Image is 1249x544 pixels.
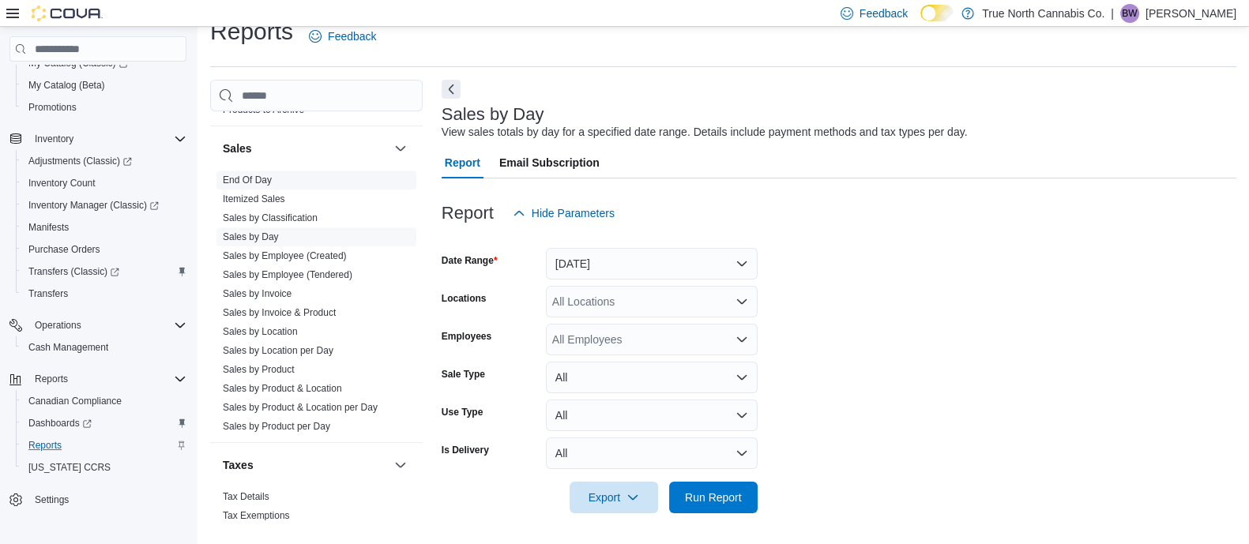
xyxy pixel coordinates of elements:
a: Itemized Sales [223,193,285,204]
a: Sales by Day [223,231,279,242]
div: View sales totals by day for a specified date range. Details include payment methods and tax type... [442,124,968,141]
a: Promotions [22,98,83,117]
p: | [1111,4,1114,23]
p: True North Cannabis Co. [982,4,1104,23]
span: Sales by Invoice [223,287,292,300]
span: Transfers [28,287,68,300]
span: Reports [28,370,186,388]
span: Purchase Orders [22,240,186,259]
span: Sales by Location per Day [223,344,333,357]
button: Purchase Orders [16,238,193,261]
button: Open list of options [735,333,748,346]
a: Transfers (Classic) [22,262,126,281]
a: Adjustments (Classic) [16,150,193,172]
span: Cash Management [28,341,108,354]
a: Dashboards [16,412,193,434]
h1: Reports [210,16,293,47]
a: Transfers (Classic) [16,261,193,283]
button: Open list of options [735,295,748,308]
button: [US_STATE] CCRS [16,456,193,478]
span: Inventory Manager (Classic) [28,199,159,212]
span: Transfers [22,284,186,303]
span: Sales by Product & Location [223,382,342,395]
a: Sales by Product & Location per Day [223,402,378,413]
span: Canadian Compliance [22,392,186,411]
span: Sales by Product per Day [223,420,330,433]
span: Sales by Product [223,363,295,376]
span: Reports [22,436,186,455]
span: Dashboards [22,414,186,433]
a: Sales by Product & Location [223,383,342,394]
button: Manifests [16,216,193,238]
a: Inventory Manager (Classic) [16,194,193,216]
span: Inventory Manager (Classic) [22,196,186,215]
span: My Catalog (Beta) [22,76,186,95]
span: Manifests [22,218,186,237]
button: Hide Parameters [506,197,621,229]
a: Canadian Compliance [22,392,128,411]
button: Sales [223,141,388,156]
button: Canadian Compliance [16,390,193,412]
span: Sales by Employee (Tendered) [223,268,352,281]
span: Operations [28,316,186,335]
button: Reports [3,368,193,390]
a: Inventory Manager (Classic) [22,196,165,215]
span: My Catalog (Beta) [28,79,105,92]
span: Hide Parameters [532,205,615,221]
button: Run Report [669,482,758,513]
button: Taxes [391,456,410,475]
span: Sales by Product & Location per Day [223,401,378,414]
a: Reports [22,436,68,455]
button: Cash Management [16,336,193,358]
span: Inventory Count [28,177,96,189]
span: Feedback [328,28,376,44]
a: Sales by Employee (Tendered) [223,269,352,280]
label: Use Type [442,406,483,418]
span: Dark Mode [920,21,921,22]
span: Tax Exemptions [223,509,290,522]
a: My Catalog (Beta) [22,76,111,95]
a: End Of Day [223,174,272,186]
div: Blaze Willett [1120,4,1139,23]
span: Canadian Compliance [28,395,122,407]
button: All [546,400,758,431]
label: Date Range [442,254,498,267]
a: Tax Exemptions [223,510,290,521]
label: Employees [442,330,491,343]
span: Inventory [35,133,73,145]
span: Cash Management [22,338,186,357]
span: Adjustments (Classic) [22,152,186,171]
button: Transfers [16,283,193,305]
button: All [546,437,758,469]
span: Operations [35,319,81,332]
span: Settings [28,490,186,509]
span: Promotions [28,101,77,114]
button: [DATE] [546,248,758,280]
label: Locations [442,292,487,305]
span: [US_STATE] CCRS [28,461,111,474]
button: Operations [28,316,88,335]
a: Sales by Product per Day [223,421,330,432]
span: Sales by Classification [223,212,318,224]
span: Email Subscription [499,147,600,178]
span: Sales by Invoice & Product [223,306,336,319]
button: Promotions [16,96,193,118]
span: Tax Details [223,490,269,503]
button: Export [570,482,658,513]
label: Sale Type [442,368,485,381]
label: Is Delivery [442,444,489,456]
span: Report [445,147,480,178]
span: Reports [28,439,62,452]
h3: Taxes [223,457,254,473]
a: Inventory Count [22,174,102,193]
a: Feedback [303,21,382,52]
span: Run Report [685,490,742,505]
div: Taxes [210,487,423,531]
a: Sales by Location per Day [223,345,333,356]
h3: Sales [223,141,252,156]
button: Inventory Count [16,172,193,194]
img: Cova [32,6,103,21]
button: Next [442,80,461,99]
h3: Sales by Day [442,105,544,124]
button: Sales [391,139,410,158]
